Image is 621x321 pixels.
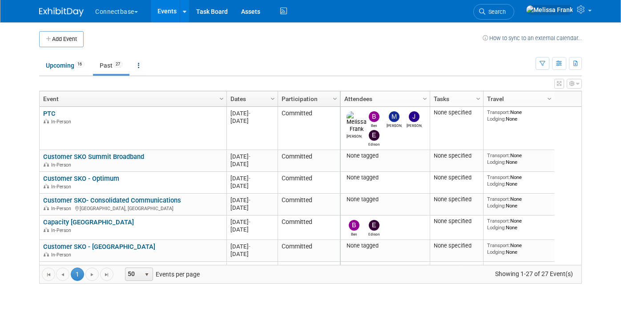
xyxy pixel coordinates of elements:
[230,175,274,182] div: [DATE]
[42,268,55,281] a: Go to the first page
[545,91,555,105] a: Column Settings
[369,130,379,141] img: Edison Smith-Stubbs
[434,264,480,271] div: None specified
[487,91,548,106] a: Travel
[347,111,367,133] img: Melissa Frank
[39,8,84,16] img: ExhibitDay
[331,95,339,102] span: Column Settings
[434,196,480,203] div: None specified
[349,220,359,231] img: Ben Edmond
[249,110,250,117] span: -
[93,57,129,74] a: Past27
[487,196,551,209] div: None None
[43,110,56,118] a: PTC
[114,268,209,281] span: Events per page
[487,109,510,115] span: Transport:
[217,91,227,105] a: Column Settings
[125,268,141,280] span: 50
[487,152,510,158] span: Transport:
[249,175,250,182] span: -
[278,194,340,215] td: Committed
[421,95,428,102] span: Column Settings
[71,268,84,281] span: 1
[434,109,480,116] div: None specified
[278,107,340,150] td: Committed
[230,117,274,125] div: [DATE]
[473,4,514,20] a: Search
[487,203,506,209] span: Lodging:
[344,174,427,181] div: None tagged
[51,252,74,258] span: In-Person
[487,264,510,270] span: Transport:
[487,196,510,202] span: Transport:
[278,215,340,240] td: Committed
[103,271,110,278] span: Go to the last page
[43,264,87,272] a: Metro Connect
[409,111,419,122] img: James Grant
[249,243,250,250] span: -
[487,116,506,122] span: Lodging:
[75,61,85,68] span: 16
[230,218,274,226] div: [DATE]
[475,95,482,102] span: Column Settings
[230,160,274,168] div: [DATE]
[367,141,382,146] div: Edison Smith-Stubbs
[487,224,506,231] span: Lodging:
[85,268,99,281] a: Go to the next page
[487,152,551,165] div: None None
[249,197,250,203] span: -
[43,175,119,183] a: Customer SKO - Optimum
[51,119,74,125] span: In-Person
[230,243,274,250] div: [DATE]
[546,95,553,102] span: Column Settings
[474,91,484,105] a: Column Settings
[369,111,379,122] img: Ben Edmond
[89,271,96,278] span: Go to the next page
[331,91,340,105] a: Column Settings
[43,196,181,204] a: Customer SKO- Consolidated Communications
[487,109,551,122] div: None None
[434,174,480,181] div: None specified
[367,122,382,128] div: Ben Edmond
[344,152,427,159] div: None tagged
[278,262,340,286] td: Committed
[389,111,399,122] img: Mary Ann Rose
[487,181,506,187] span: Lodging:
[100,268,113,281] a: Go to the last page
[268,91,278,105] a: Column Settings
[434,152,480,159] div: None specified
[43,243,155,251] a: Customer SKO - [GEOGRAPHIC_DATA]
[487,159,506,165] span: Lodging:
[407,122,422,128] div: James Grant
[487,218,510,224] span: Transport:
[487,268,581,280] span: Showing 1-27 of 27 Event(s)
[269,95,276,102] span: Column Settings
[487,218,551,231] div: None None
[230,226,274,233] div: [DATE]
[282,91,334,106] a: Participation
[249,153,250,160] span: -
[44,252,49,256] img: In-Person Event
[45,271,52,278] span: Go to the first page
[230,153,274,160] div: [DATE]
[230,264,274,272] div: [DATE]
[230,182,274,190] div: [DATE]
[344,91,424,106] a: Attendees
[387,122,402,128] div: Mary Ann Rose
[113,61,123,68] span: 27
[51,228,74,233] span: In-Person
[43,153,144,161] a: Customer SKO Summit Broadband
[344,196,427,203] div: None tagged
[230,196,274,204] div: [DATE]
[278,172,340,194] td: Committed
[487,242,551,255] div: None None
[44,119,49,123] img: In-Person Event
[420,91,430,105] a: Column Settings
[51,206,74,211] span: In-Person
[434,242,480,249] div: None specified
[230,204,274,211] div: [DATE]
[44,184,49,188] img: In-Person Event
[230,110,274,117] div: [DATE]
[434,218,480,225] div: None specified
[39,31,84,47] button: Add Event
